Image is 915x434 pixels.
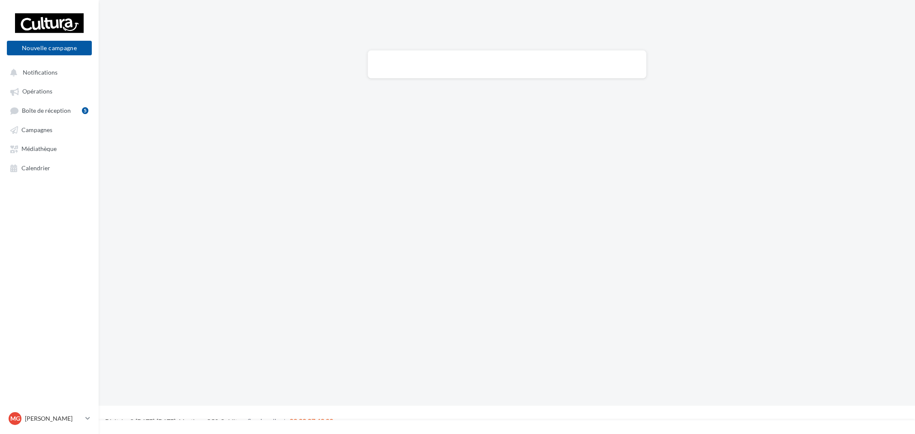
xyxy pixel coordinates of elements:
[21,145,57,153] span: Médiathèque
[5,83,94,99] a: Opérations
[5,141,94,156] a: Médiathèque
[7,410,92,427] a: MG [PERSON_NAME]
[5,160,94,175] a: Calendrier
[5,64,90,80] button: Notifications
[21,126,52,133] span: Campagnes
[21,164,50,172] span: Calendrier
[22,88,52,95] span: Opérations
[290,417,333,425] span: 02 30 07 43 80
[25,414,82,423] p: [PERSON_NAME]
[22,107,71,114] span: Boîte de réception
[105,418,130,425] a: Digitaleo
[82,107,88,114] div: 5
[7,41,92,55] button: Nouvelle campagne
[10,414,20,423] span: MG
[105,418,333,425] span: © [DATE]-[DATE] - - -
[179,418,204,425] a: Mentions
[206,418,218,425] a: CGS
[248,417,286,425] span: Service client
[220,418,240,425] a: Crédits
[23,69,57,76] span: Notifications
[5,102,94,118] a: Boîte de réception5
[5,122,94,137] a: Campagnes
